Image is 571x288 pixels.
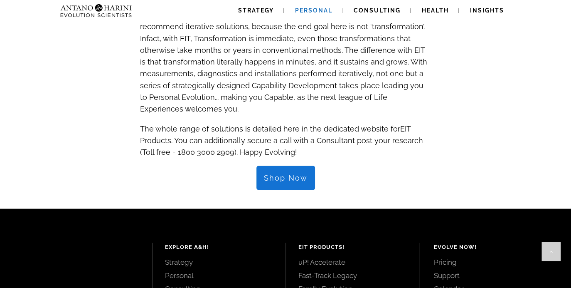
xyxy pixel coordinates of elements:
[298,243,406,251] h4: EIT Products!
[298,271,406,280] a: Fast-Track Legacy
[165,271,273,280] a: Personal
[238,7,274,14] span: Strategy
[165,257,273,266] a: Strategy
[434,243,552,251] h4: Evolve Now!
[140,136,423,156] span: . You can additionally secure a call with a Consultant post your research (Toll free - 1800 3000 ...
[434,271,552,280] a: Support
[140,119,411,146] a: EIT Products
[295,7,332,14] span: Personal
[298,257,406,266] a: uP! Accelerate
[422,7,449,14] span: Health
[256,166,315,190] a: Shop Now
[264,173,308,182] span: Shop Now
[354,7,401,14] span: Consulting
[434,257,552,266] a: Pricing
[470,7,504,14] span: Insights
[140,124,400,133] span: The whole range of solutions is detailed here in the dedicated website for
[165,243,273,251] h4: Explore A&H!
